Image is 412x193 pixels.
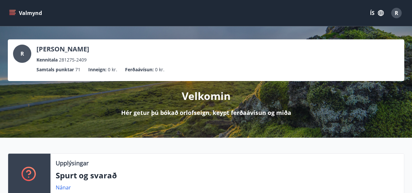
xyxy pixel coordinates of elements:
[389,5,404,21] button: R
[59,56,87,63] span: 281275-2409
[8,7,45,19] button: menu
[125,66,154,73] p: Ferðaávísun :
[395,9,398,17] span: R
[182,89,231,103] p: Velkomin
[366,7,387,19] button: ÍS
[56,159,89,167] p: Upplýsingar
[121,108,291,117] p: Hér getur þú bókað orlofseign, keypt ferðaávísun og miða
[56,170,399,181] p: Spurt og svarað
[21,50,24,57] span: R
[108,66,117,73] span: 0 kr.
[36,45,89,54] p: [PERSON_NAME]
[155,66,164,73] span: 0 kr.
[75,66,80,73] span: 71
[36,56,58,63] p: Kennitala
[36,66,74,73] p: Samtals punktar
[56,184,71,191] a: Nánar
[88,66,107,73] p: Inneign :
